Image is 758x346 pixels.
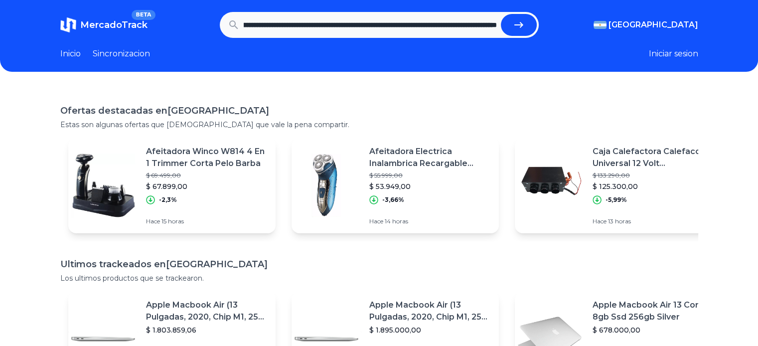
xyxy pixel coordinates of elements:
[60,17,148,33] a: MercadoTrackBETA
[146,146,268,170] p: Afeitadora Winco W814 4 En 1 Trimmer Corta Pelo Barba
[606,196,627,204] p: -5,99%
[60,257,698,271] h1: Ultimos trackeados en [GEOGRAPHIC_DATA]
[60,120,698,130] p: Estas son algunas ofertas que [DEMOGRAPHIC_DATA] que vale la pena compartir.
[369,217,491,225] p: Hace 14 horas
[369,325,491,335] p: $ 1.895.000,00
[649,48,698,60] button: Iniciar sesion
[593,217,714,225] p: Hace 13 horas
[68,138,276,233] a: Featured imageAfeitadora Winco W814 4 En 1 Trimmer Corta Pelo Barba$ 69.499,00$ 67.899,00-2,3%Hac...
[593,181,714,191] p: $ 125.300,00
[68,151,138,220] img: Featured image
[146,217,268,225] p: Hace 15 horas
[93,48,150,60] a: Sincronizacion
[369,181,491,191] p: $ 53.949,00
[132,10,155,20] span: BETA
[515,138,722,233] a: Featured imageCaja Calefactora Calefaccion Universal 12 Volt (205x130x85)$ 133.290,00$ 125.300,00...
[146,299,268,323] p: Apple Macbook Air (13 Pulgadas, 2020, Chip M1, 256 Gb De Ssd, 8 Gb De Ram) - Plata
[292,138,499,233] a: Featured imageAfeitadora Electrica Inalambrica Recargable Lavable Winco$ 55.999,00$ 53.949,00-3,6...
[369,299,491,323] p: Apple Macbook Air (13 Pulgadas, 2020, Chip M1, 256 Gb De Ssd, 8 Gb De Ram) - Plata
[146,325,268,335] p: $ 1.803.859,06
[593,325,714,335] p: $ 678.000,00
[593,172,714,179] p: $ 133.290,00
[369,172,491,179] p: $ 55.999,00
[594,19,698,31] button: [GEOGRAPHIC_DATA]
[608,19,698,31] span: [GEOGRAPHIC_DATA]
[593,299,714,323] p: Apple Macbook Air 13 Core I5 8gb Ssd 256gb Silver
[593,146,714,170] p: Caja Calefactora Calefaccion Universal 12 Volt (205x130x85)
[594,21,606,29] img: Argentina
[159,196,177,204] p: -2,3%
[515,151,585,220] img: Featured image
[60,17,76,33] img: MercadoTrack
[146,181,268,191] p: $ 67.899,00
[382,196,404,204] p: -3,66%
[60,48,81,60] a: Inicio
[292,151,361,220] img: Featured image
[80,19,148,30] span: MercadoTrack
[60,273,698,283] p: Los ultimos productos que se trackearon.
[60,104,698,118] h1: Ofertas destacadas en [GEOGRAPHIC_DATA]
[369,146,491,170] p: Afeitadora Electrica Inalambrica Recargable Lavable Winco
[146,172,268,179] p: $ 69.499,00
